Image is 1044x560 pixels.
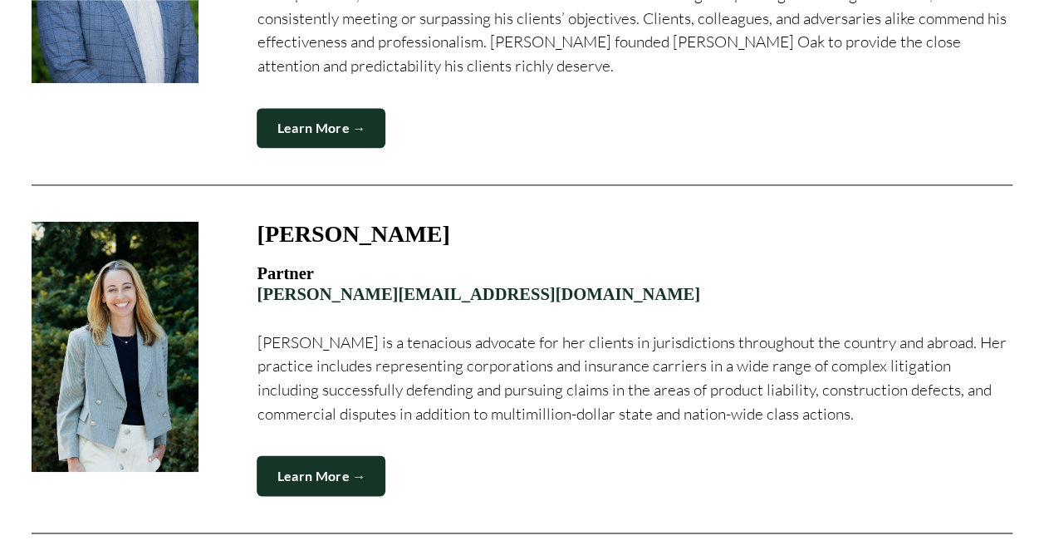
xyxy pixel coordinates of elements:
a: Learn More → [257,455,385,496]
a: [PERSON_NAME][EMAIL_ADDRESS][DOMAIN_NAME] [257,285,699,303]
a: Learn More → [257,108,385,149]
h4: Partner [257,263,1012,304]
p: [PERSON_NAME] is a tenacious advocate for her clients in jurisdictions throughout the country and... [257,331,1012,425]
strong: [PERSON_NAME] [257,221,449,247]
